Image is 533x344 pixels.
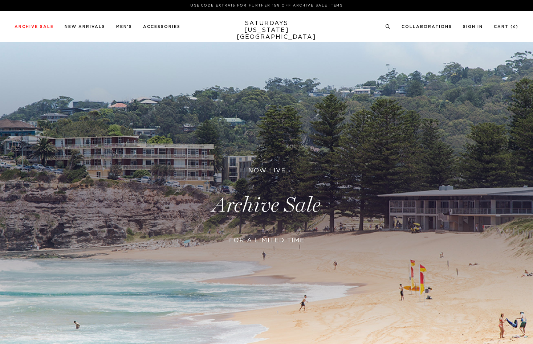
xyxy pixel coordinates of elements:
a: Cart (0) [494,25,518,29]
a: Sign In [463,25,483,29]
a: Men's [116,25,132,29]
a: Accessories [143,25,180,29]
a: Collaborations [402,25,452,29]
p: Use Code EXTRA15 for Further 15% Off Archive Sale Items [17,3,516,8]
small: 0 [513,25,516,29]
a: New Arrivals [65,25,105,29]
a: Archive Sale [15,25,54,29]
a: SATURDAYS[US_STATE][GEOGRAPHIC_DATA] [237,20,297,41]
